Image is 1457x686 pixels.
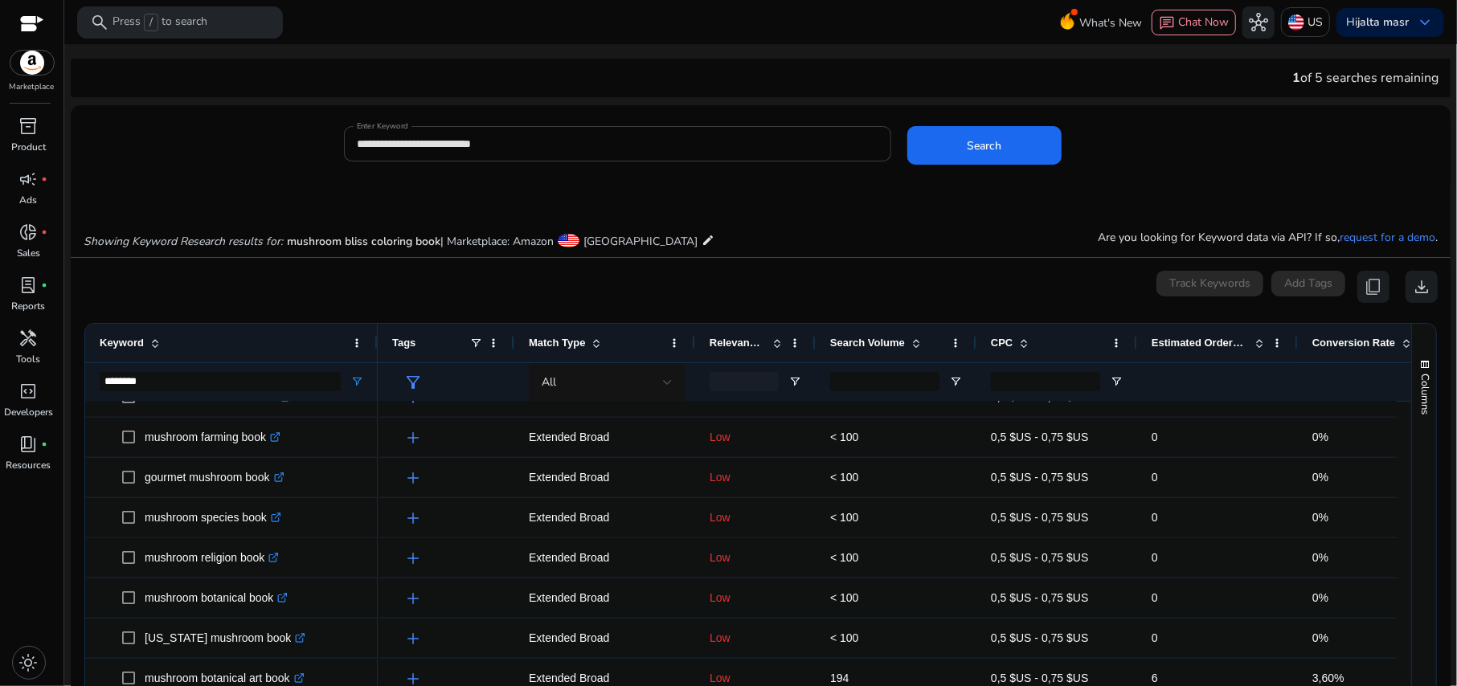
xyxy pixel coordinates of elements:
[529,582,681,615] p: Extended Broad
[830,672,849,684] span: 194
[403,428,423,447] span: add
[1312,511,1328,524] span: 0%
[1340,230,1435,245] a: request for a demo
[1110,375,1123,388] button: Open Filter Menu
[830,631,858,644] span: < 100
[710,622,801,655] p: Low
[6,458,51,472] p: Resources
[1152,631,1158,644] span: 0
[1357,14,1409,30] b: jalta masr
[1312,337,1395,349] span: Conversion Rate
[90,13,109,32] span: search
[1152,337,1248,349] span: Estimated Orders/Month
[17,352,41,366] p: Tools
[1292,69,1300,87] span: 1
[710,582,801,615] p: Low
[403,589,423,608] span: add
[1152,511,1158,524] span: 0
[1178,14,1229,30] span: Chat Now
[10,51,54,75] img: amazon.svg
[1308,8,1323,36] p: US
[991,471,1088,484] span: 0,5 $US - 0,75 $US
[1152,591,1158,604] span: 0
[583,234,698,249] span: [GEOGRAPHIC_DATA]
[1312,631,1328,644] span: 0%
[830,337,905,349] span: Search Volume
[1242,6,1275,39] button: hub
[11,140,46,154] p: Product
[1288,14,1304,31] img: us.svg
[830,511,858,524] span: < 100
[991,631,1088,644] span: 0,5 $US - 0,75 $US
[991,372,1100,391] input: CPC Filter Input
[949,375,962,388] button: Open Filter Menu
[1249,13,1268,32] span: hub
[1346,17,1409,28] p: Hi
[403,629,423,648] span: add
[1152,431,1158,443] span: 0
[1312,591,1328,604] span: 0%
[991,511,1088,524] span: 0,5 $US - 0,75 $US
[542,374,556,390] span: All
[145,501,281,534] p: mushroom species book
[145,622,305,655] p: [US_STATE] mushroom book
[1079,9,1142,37] span: What's New
[42,229,48,235] span: fiber_manual_record
[42,176,48,182] span: fiber_manual_record
[145,541,279,574] p: mushroom religion book
[144,14,158,31] span: /
[12,299,46,313] p: Reports
[1312,471,1328,484] span: 0%
[19,382,39,401] span: code_blocks
[991,591,1088,604] span: 0,5 $US - 0,75 $US
[788,375,801,388] button: Open Filter Menu
[20,193,38,207] p: Ads
[1312,551,1328,564] span: 0%
[1159,15,1175,31] span: chat
[19,169,39,189] span: campaign
[1415,13,1434,32] span: keyboard_arrow_down
[113,14,207,31] p: Press to search
[350,375,363,388] button: Open Filter Menu
[42,441,48,447] span: fiber_manual_record
[1152,10,1236,35] button: chatChat Now
[19,276,39,295] span: lab_profile
[440,234,554,249] span: | Marketplace: Amazon
[403,549,423,568] span: add
[991,337,1013,349] span: CPC
[967,137,1001,154] span: Search
[403,373,423,392] span: filter_alt
[19,116,39,136] span: inventory_2
[1292,68,1439,88] div: of 5 searches remaining
[1412,277,1431,296] span: download
[100,337,144,349] span: Keyword
[830,431,858,443] span: < 100
[10,81,55,93] p: Marketplace
[710,421,801,454] p: Low
[1098,229,1438,246] p: Are you looking for Keyword data via API? If so, .
[357,120,408,132] mat-label: Enter Keyword
[84,234,283,249] i: Showing Keyword Research results for:
[991,551,1088,564] span: 0,5 $US - 0,75 $US
[17,246,40,260] p: Sales
[403,468,423,488] span: add
[1418,374,1432,414] span: Columns
[702,231,714,250] mat-icon: edit
[19,223,39,242] span: donut_small
[529,461,681,494] p: Extended Broad
[830,471,858,484] span: < 100
[1152,672,1158,684] span: 6
[19,653,39,672] span: light_mode
[100,372,341,391] input: Keyword Filter Input
[4,405,53,419] p: Developers
[529,541,681,574] p: Extended Broad
[710,541,801,574] p: Low
[830,591,858,604] span: < 100
[710,501,801,534] p: Low
[1312,431,1328,443] span: 0%
[42,282,48,288] span: fiber_manual_record
[991,431,1088,443] span: 0,5 $US - 0,75 $US
[287,234,440,249] span: mushroom bliss coloring book
[1152,471,1158,484] span: 0
[529,421,681,454] p: Extended Broad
